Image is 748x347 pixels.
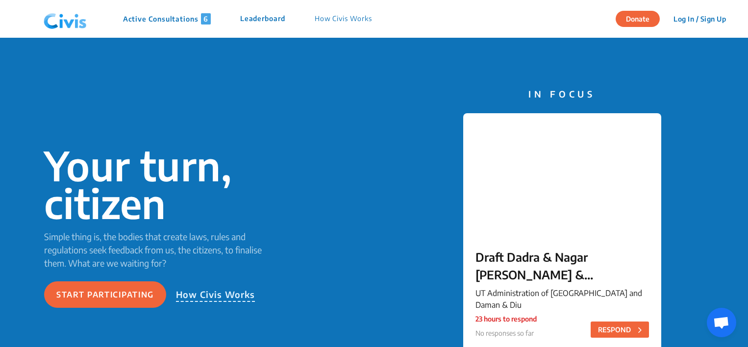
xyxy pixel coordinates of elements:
[475,314,537,324] p: 23 hours to respond
[616,13,667,23] a: Donate
[40,4,91,34] img: navlogo.png
[123,13,211,25] p: Active Consultations
[201,13,211,25] span: 6
[667,11,732,26] button: Log In / Sign Up
[616,11,660,27] button: Donate
[240,13,285,25] p: Leaderboard
[315,13,372,25] p: How Civis Works
[44,281,166,308] button: Start participating
[44,147,275,222] p: Your turn, citizen
[475,287,649,311] p: UT Administration of [GEOGRAPHIC_DATA] and Daman & Diu
[591,322,649,338] button: RESPOND
[475,329,534,337] span: No responses so far
[475,248,649,283] p: Draft Dadra & Nagar [PERSON_NAME] & [PERSON_NAME] & Diu [PERSON_NAME] (Amendment of Provisons) Re...
[707,308,736,337] div: Open chat
[463,87,661,100] p: IN FOCUS
[176,288,255,302] p: How Civis Works
[44,230,275,270] p: Simple thing is, the bodies that create laws, rules and regulations seek feedback from us, the ci...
